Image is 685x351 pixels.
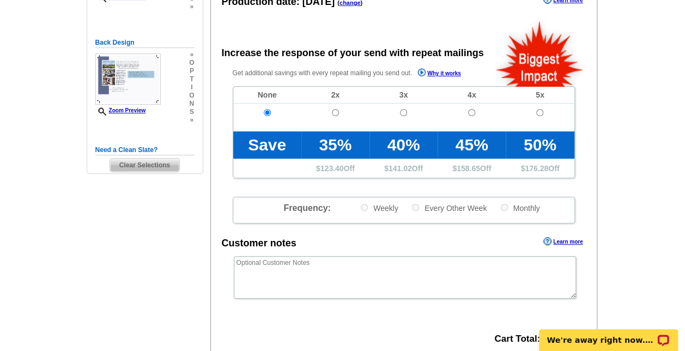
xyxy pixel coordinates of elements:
a: Why it works [417,68,461,80]
span: t [189,75,194,83]
div: Customer notes [222,236,296,251]
td: 4x [438,87,506,104]
td: 3x [369,87,438,104]
span: » [189,116,194,124]
img: biggestImpact.png [495,20,585,87]
div: Increase the response of your send with repeat mailings [222,46,484,60]
strong: Cart Total: [494,334,540,344]
td: 35% [301,131,369,159]
h5: Need a Clean Slate? [95,145,195,155]
span: i [189,83,194,92]
input: Every Other Week [412,204,419,211]
span: o [189,92,194,100]
td: 45% [438,131,506,159]
label: Weekly [360,203,398,213]
iframe: LiveChat chat widget [532,317,685,351]
h5: Back Design [95,38,195,48]
label: Monthly [500,203,540,213]
td: Save [233,131,301,159]
span: p [189,67,194,75]
a: Zoom Preview [95,107,146,113]
span: » [189,3,194,11]
td: $ Off [369,159,438,178]
td: 2x [301,87,369,104]
span: » [189,51,194,59]
span: s [189,108,194,116]
img: small-thumb.jpg [95,53,161,105]
input: Monthly [501,204,508,211]
span: o [189,59,194,67]
span: 123.40 [320,164,344,173]
td: $ Off [438,159,506,178]
a: Learn more [543,237,583,246]
span: 176.28 [525,164,548,173]
span: 158.65 [457,164,480,173]
input: Weekly [361,204,368,211]
td: $ Off [301,159,369,178]
p: Get additional savings with every repeat mailing you send out. [233,67,484,80]
td: 40% [369,131,438,159]
span: 141.02 [389,164,412,173]
label: Every Other Week [411,203,487,213]
span: Clear Selections [110,159,179,172]
span: n [189,100,194,108]
span: Frequency: [283,203,330,213]
td: 5x [506,87,574,104]
td: 50% [506,131,574,159]
td: None [233,87,301,104]
td: $ Off [506,159,574,178]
